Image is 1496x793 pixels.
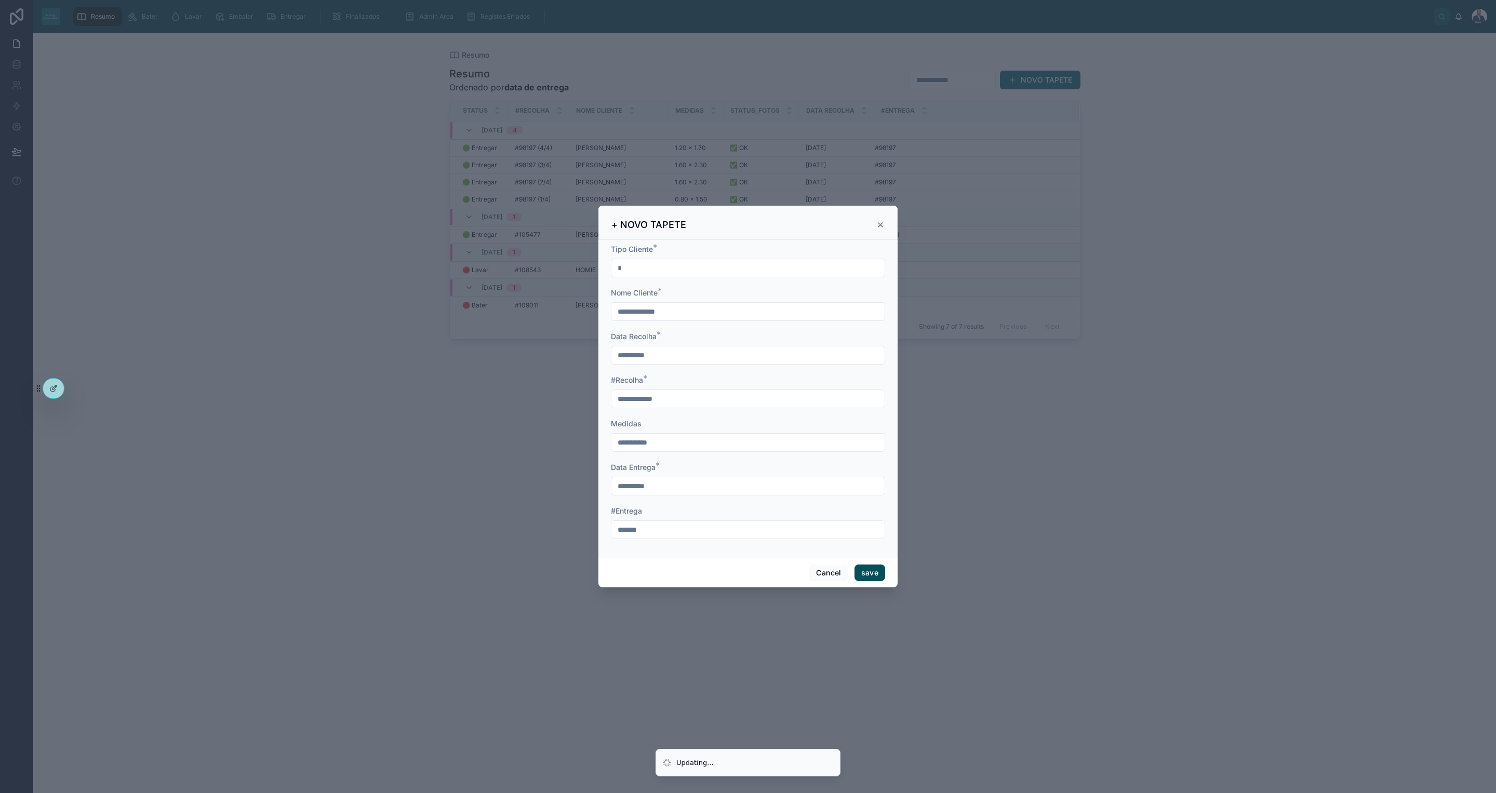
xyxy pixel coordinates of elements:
[809,564,848,581] button: Cancel
[611,288,658,297] span: Nome Cliente
[611,332,657,341] span: Data Recolha
[611,506,642,515] span: #Entrega
[611,419,642,428] span: Medidas
[611,245,653,253] span: Tipo Cliente
[611,463,656,472] span: Data Entrega
[854,564,885,581] button: save
[611,219,686,231] h3: + NOVO TAPETE
[676,758,714,768] div: Updating...
[611,375,643,384] span: #Recolha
